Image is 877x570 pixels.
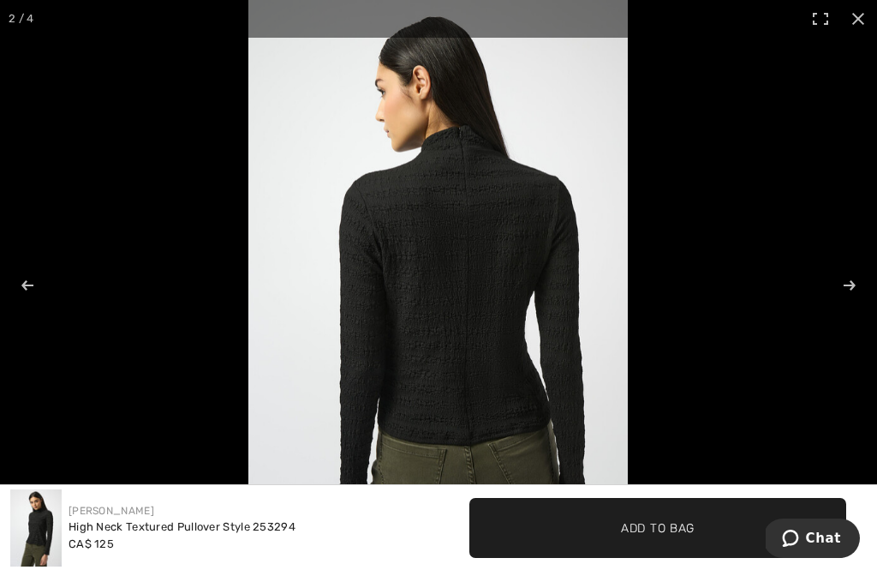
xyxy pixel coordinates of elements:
[808,243,868,328] button: Next (arrow right)
[621,519,695,537] span: Add to Bag
[10,489,62,567] img: High Neck Textured Pullover Style 253294
[9,243,69,328] button: Previous (arrow left)
[469,498,846,558] button: Add to Bag
[69,519,295,536] div: High Neck Textured Pullover Style 253294
[69,505,154,517] a: [PERSON_NAME]
[766,519,860,561] iframe: Opens a widget where you can chat to one of our agents
[69,537,114,550] span: CA$ 125
[14,512,62,560] iframe: Small video preview of a live video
